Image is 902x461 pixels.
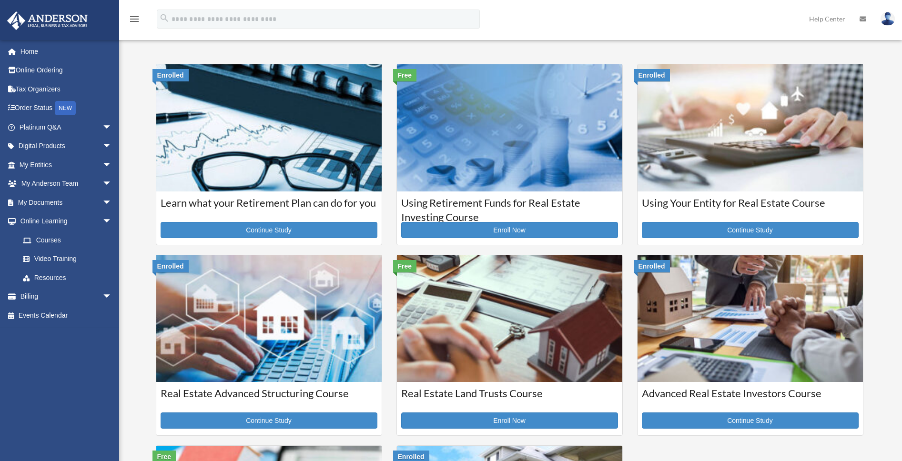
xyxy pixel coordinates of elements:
[102,193,122,212] span: arrow_drop_down
[881,12,895,26] img: User Pic
[393,260,417,272] div: Free
[161,412,377,429] a: Continue Study
[13,250,126,269] a: Video Training
[55,101,76,115] div: NEW
[7,306,126,325] a: Events Calendar
[7,61,126,80] a: Online Ordering
[102,118,122,137] span: arrow_drop_down
[7,287,126,306] a: Billingarrow_drop_down
[159,13,170,23] i: search
[401,386,618,410] h3: Real Estate Land Trusts Course
[7,80,126,99] a: Tax Organizers
[7,174,126,193] a: My Anderson Teamarrow_drop_down
[642,222,859,238] a: Continue Study
[642,412,859,429] a: Continue Study
[102,174,122,194] span: arrow_drop_down
[161,386,377,410] h3: Real Estate Advanced Structuring Course
[129,17,140,25] a: menu
[13,268,126,287] a: Resources
[642,196,859,220] h3: Using Your Entity for Real Estate Course
[634,69,670,81] div: Enrolled
[152,69,189,81] div: Enrolled
[393,69,417,81] div: Free
[161,196,377,220] h3: Learn what your Retirement Plan can do for you
[7,42,126,61] a: Home
[102,155,122,175] span: arrow_drop_down
[129,13,140,25] i: menu
[7,118,126,137] a: Platinum Q&Aarrow_drop_down
[401,196,618,220] h3: Using Retirement Funds for Real Estate Investing Course
[7,137,126,156] a: Digital Productsarrow_drop_down
[642,386,859,410] h3: Advanced Real Estate Investors Course
[401,412,618,429] a: Enroll Now
[401,222,618,238] a: Enroll Now
[4,11,91,30] img: Anderson Advisors Platinum Portal
[7,212,126,231] a: Online Learningarrow_drop_down
[7,193,126,212] a: My Documentsarrow_drop_down
[102,287,122,307] span: arrow_drop_down
[7,155,126,174] a: My Entitiesarrow_drop_down
[161,222,377,238] a: Continue Study
[634,260,670,272] div: Enrolled
[7,99,126,118] a: Order StatusNEW
[152,260,189,272] div: Enrolled
[13,230,122,250] a: Courses
[102,212,122,231] span: arrow_drop_down
[102,137,122,156] span: arrow_drop_down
